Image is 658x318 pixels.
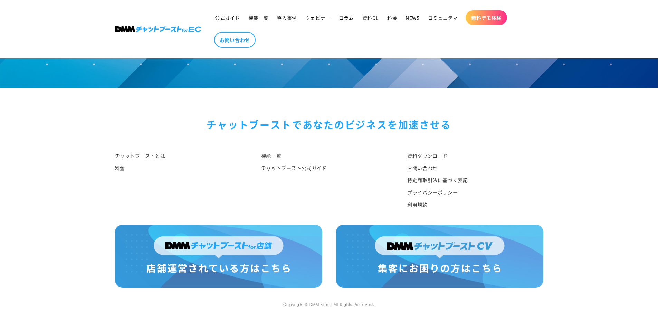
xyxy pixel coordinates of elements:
[387,15,397,21] span: 料金
[244,10,273,25] a: 機能一覧
[339,15,354,21] span: コラム
[115,162,125,174] a: 料金
[428,15,458,21] span: コミュニティ
[407,162,438,174] a: お問い合わせ
[277,15,297,21] span: 導入事例
[301,10,335,25] a: ウェビナー
[466,10,507,25] a: 無料デモ体験
[248,15,268,21] span: 機能一覧
[115,26,201,32] img: 株式会社DMM Boost
[220,37,250,43] span: お問い合わせ
[407,199,427,211] a: 利用規約
[383,10,401,25] a: 料金
[401,10,423,25] a: NEWS
[115,116,543,133] div: チャットブーストで あなたのビジネスを加速させる
[115,152,165,162] a: チャットブーストとは
[362,15,379,21] span: 資料DL
[424,10,462,25] a: コミュニティ
[471,15,502,21] span: 無料デモ体験
[335,10,358,25] a: コラム
[273,10,301,25] a: 導入事例
[115,225,322,288] img: 店舗運営されている方はこちら
[407,187,458,199] a: プライバシーポリシー
[283,302,374,307] small: Copyright © DMM Boost All Rights Reserved.
[211,10,244,25] a: 公式ガイド
[261,152,281,162] a: 機能一覧
[358,10,383,25] a: 資料DL
[406,15,419,21] span: NEWS
[407,152,448,162] a: 資料ダウンロード
[261,162,327,174] a: チャットブースト公式ガイド
[407,174,468,186] a: 特定商取引法に基づく表記
[215,15,240,21] span: 公式ガイド
[305,15,331,21] span: ウェビナー
[214,32,256,48] a: お問い合わせ
[336,225,543,288] img: 集客にお困りの方はこちら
